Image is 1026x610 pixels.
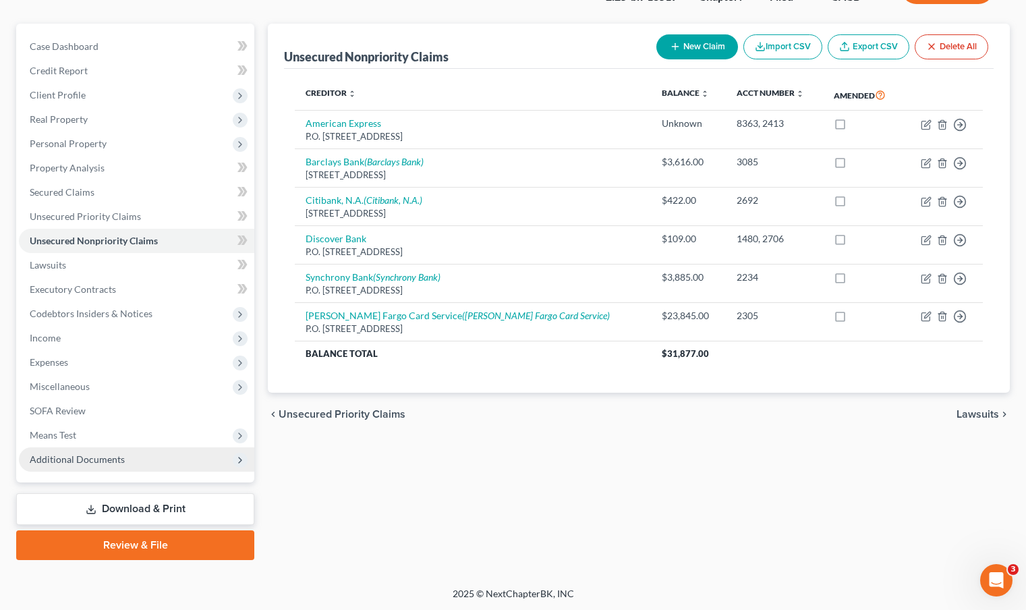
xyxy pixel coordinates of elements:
a: Download & Print [16,493,254,525]
div: [STREET_ADDRESS] [306,207,639,220]
a: Unsecured Priority Claims [19,204,254,229]
div: $3,616.00 [662,155,715,169]
a: Discover Bank [306,233,366,244]
div: P.O. [STREET_ADDRESS] [306,130,639,143]
i: unfold_more [701,90,709,98]
span: Income [30,332,61,343]
span: Unsecured Nonpriority Claims [30,235,158,246]
span: Property Analysis [30,162,105,173]
a: American Express [306,117,381,129]
a: Property Analysis [19,156,254,180]
div: 8363, 2413 [737,117,812,130]
a: Review & File [16,530,254,560]
i: ([PERSON_NAME] Fargo Card Service) [462,310,610,321]
span: 3 [1008,564,1019,575]
span: Secured Claims [30,186,94,198]
i: chevron_left [268,409,279,420]
div: 2692 [737,194,812,207]
span: Personal Property [30,138,107,149]
button: Lawsuits chevron_right [957,409,1010,420]
span: Executory Contracts [30,283,116,295]
div: $109.00 [662,232,715,246]
a: SOFA Review [19,399,254,423]
th: Amended [823,80,903,111]
span: Unsecured Priority Claims [279,409,405,420]
div: 3085 [737,155,812,169]
button: chevron_left Unsecured Priority Claims [268,409,405,420]
a: Lawsuits [19,253,254,277]
div: Unsecured Nonpriority Claims [284,49,449,65]
i: (Barclays Bank) [364,156,424,167]
button: New Claim [656,34,738,59]
a: Balance unfold_more [662,88,709,98]
a: Citibank, N.A.(Citibank, N.A.) [306,194,422,206]
a: Executory Contracts [19,277,254,302]
span: SOFA Review [30,405,86,416]
button: Import CSV [743,34,822,59]
i: unfold_more [796,90,804,98]
span: Expenses [30,356,68,368]
i: chevron_right [999,409,1010,420]
span: Client Profile [30,89,86,101]
div: P.O. [STREET_ADDRESS] [306,323,639,335]
iframe: Intercom live chat [980,564,1013,597]
div: $23,845.00 [662,309,715,323]
a: Secured Claims [19,180,254,204]
span: $31,877.00 [662,348,709,359]
a: Credit Report [19,59,254,83]
span: Lawsuits [30,259,66,271]
span: Unsecured Priority Claims [30,211,141,222]
a: Creditor unfold_more [306,88,356,98]
div: [STREET_ADDRESS] [306,169,639,182]
div: 2305 [737,309,812,323]
div: $422.00 [662,194,715,207]
a: Unsecured Nonpriority Claims [19,229,254,253]
a: Export CSV [828,34,909,59]
div: 2234 [737,271,812,284]
span: Case Dashboard [30,40,98,52]
a: Synchrony Bank(Synchrony Bank) [306,271,440,283]
i: (Synchrony Bank) [373,271,440,283]
a: Acct Number unfold_more [737,88,804,98]
div: P.O. [STREET_ADDRESS] [306,246,639,258]
th: Balance Total [295,341,650,366]
button: Delete All [915,34,988,59]
span: Means Test [30,429,76,441]
a: Barclays Bank(Barclays Bank) [306,156,424,167]
span: Miscellaneous [30,381,90,392]
span: Codebtors Insiders & Notices [30,308,152,319]
i: unfold_more [348,90,356,98]
span: Lawsuits [957,409,999,420]
a: [PERSON_NAME] Fargo Card Service([PERSON_NAME] Fargo Card Service) [306,310,610,321]
div: 1480, 2706 [737,232,812,246]
div: Unknown [662,117,715,130]
a: Case Dashboard [19,34,254,59]
span: Credit Report [30,65,88,76]
i: (Citibank, N.A.) [364,194,422,206]
span: Real Property [30,113,88,125]
div: P.O. [STREET_ADDRESS] [306,284,639,297]
span: Additional Documents [30,453,125,465]
div: $3,885.00 [662,271,715,284]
